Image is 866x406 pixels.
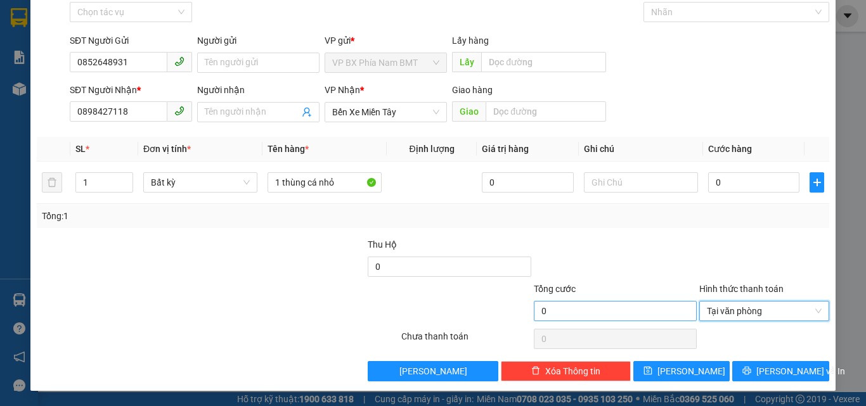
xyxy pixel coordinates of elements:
[268,144,309,154] span: Tên hàng
[70,34,192,48] div: SĐT Người Gửi
[332,103,439,122] span: Bến Xe Miền Tây
[368,239,397,250] span: Thu Hộ
[268,172,382,193] input: VD: Bàn, Ghế
[482,172,573,193] input: 0
[657,364,725,378] span: [PERSON_NAME]
[452,35,489,46] span: Lấy hàng
[486,101,606,122] input: Dọc đường
[452,101,486,122] span: Giao
[70,83,192,97] div: SĐT Người Nhận
[633,361,730,381] button: save[PERSON_NAME]
[482,144,529,154] span: Giá trị hàng
[699,284,784,294] label: Hình thức thanh toán
[742,366,751,376] span: printer
[143,144,191,154] span: Đơn vị tính
[42,172,62,193] button: delete
[810,177,824,187] span: plus
[75,144,86,154] span: SL
[732,361,829,381] button: printer[PERSON_NAME] và In
[756,364,845,378] span: [PERSON_NAME] và In
[325,85,360,95] span: VP Nhận
[452,52,481,72] span: Lấy
[174,56,184,67] span: phone
[481,52,606,72] input: Dọc đường
[643,366,652,376] span: save
[545,364,600,378] span: Xóa Thông tin
[197,83,320,97] div: Người nhận
[332,53,439,72] span: VP BX Phía Nam BMT
[400,329,533,352] div: Chưa thanh toán
[584,172,698,193] input: Ghi Chú
[531,366,540,376] span: delete
[325,34,447,48] div: VP gửi
[174,106,184,116] span: phone
[151,173,250,192] span: Bất kỳ
[42,209,335,223] div: Tổng: 1
[579,137,703,162] th: Ghi chú
[708,144,752,154] span: Cước hàng
[534,284,576,294] span: Tổng cước
[302,107,312,117] span: user-add
[399,364,467,378] span: [PERSON_NAME]
[501,361,631,381] button: deleteXóa Thông tin
[707,301,822,320] span: Tại văn phòng
[197,34,320,48] div: Người gửi
[810,172,824,193] button: plus
[368,361,498,381] button: [PERSON_NAME]
[409,144,454,154] span: Định lượng
[452,85,493,95] span: Giao hàng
